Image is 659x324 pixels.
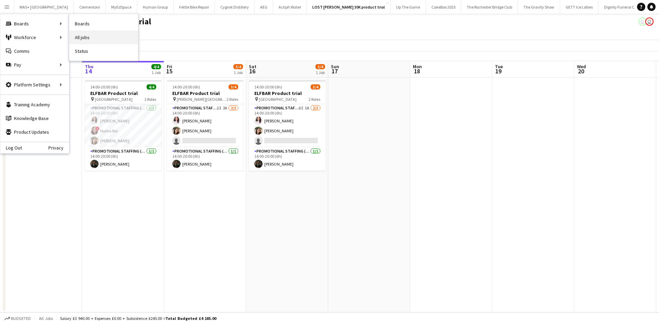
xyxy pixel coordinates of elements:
[85,147,162,171] app-card-role: Promotional Staffing (Team Leader)1/114:00-20:00 (6h)[PERSON_NAME]
[3,315,32,322] button: Budgeted
[14,0,74,14] button: MAS+ [GEOGRAPHIC_DATA]
[11,316,31,321] span: Budgeted
[249,80,326,171] app-job-card: 14:00-20:00 (6h)3/4ELFBAR Product trial [GEOGRAPHIC_DATA]2 RolesPromotional Staffing (Brand Ambas...
[69,31,138,44] a: All jobs
[0,145,22,151] a: Log Out
[69,44,138,58] a: Status
[69,17,138,31] a: Boards
[166,67,172,75] span: 15
[0,31,69,44] div: Workforce
[413,63,422,70] span: Mon
[174,0,215,14] button: Fettle Bike Repair
[167,80,244,171] app-job-card: 14:00-20:00 (6h)3/4ELFBAR Product trial [PERSON_NAME][GEOGRAPHIC_DATA]2 RolesPromotional Staffing...
[307,0,391,14] button: LOST [PERSON_NAME] 30K product trial
[599,0,646,14] button: Dignity Funeral Care
[576,67,586,75] span: 20
[412,67,422,75] span: 18
[90,84,118,89] span: 14:00-20:00 (6h)
[0,44,69,58] a: Comms
[249,63,256,70] span: Sat
[259,97,297,102] span: [GEOGRAPHIC_DATA]
[229,84,238,89] span: 3/4
[0,125,69,139] a: Product Updates
[560,0,599,14] button: GETT Ice Lollies
[495,63,503,70] span: Tue
[167,147,244,171] app-card-role: Promotional Staffing (Team Leader)1/114:00-20:00 (6h)[PERSON_NAME]
[255,0,273,14] button: AEG
[74,0,106,14] button: Clementoni
[106,0,137,14] button: MyEdSpace
[309,97,320,102] span: 2 Roles
[316,70,325,75] div: 1 Job
[0,58,69,72] div: Pay
[330,67,339,75] span: 17
[38,316,54,321] span: All jobs
[95,127,100,131] span: !
[84,67,93,75] span: 14
[233,64,243,69] span: 3/4
[0,111,69,125] a: Knowledge Base
[167,90,244,96] h3: ELFBAR Product trial
[315,64,325,69] span: 3/4
[137,0,174,14] button: Human Group
[152,70,161,75] div: 1 Job
[645,17,654,26] app-user-avatar: Amelia Radley
[254,84,282,89] span: 14:00-20:00 (6h)
[577,63,586,70] span: Wed
[177,97,227,102] span: [PERSON_NAME][GEOGRAPHIC_DATA]
[0,78,69,92] div: Platform Settings
[227,97,238,102] span: 2 Roles
[426,0,461,14] button: CakeBox 2025
[95,97,132,102] span: [GEOGRAPHIC_DATA]
[85,104,162,147] app-card-role: Promotional Staffing (Brand Ambassadors)3/314:00-20:00 (6h)[PERSON_NAME]!Numa Rai[PERSON_NAME]
[273,0,307,14] button: Actiph Water
[215,0,255,14] button: Cygnet Distillery
[311,84,320,89] span: 3/4
[144,97,156,102] span: 2 Roles
[248,67,256,75] span: 16
[167,104,244,147] app-card-role: Promotional Staffing (Brand Ambassadors)2I2A2/314:00-20:00 (6h)[PERSON_NAME][PERSON_NAME]
[85,80,162,171] app-job-card: 14:00-20:00 (6h)4/4ELFBAR Product trial [GEOGRAPHIC_DATA]2 RolesPromotional Staffing (Brand Ambas...
[151,64,161,69] span: 4/4
[85,90,162,96] h3: ELFBAR Product trial
[85,63,93,70] span: Thu
[518,0,560,14] button: The Gravity Show
[0,98,69,111] a: Training Academy
[167,63,172,70] span: Fri
[165,316,216,321] span: Total Budgeted £4 185.00
[234,70,243,75] div: 1 Job
[331,63,339,70] span: Sun
[60,316,216,321] div: Salary £3 940.00 + Expenses £0.00 + Subsistence £245.00 =
[172,84,200,89] span: 14:00-20:00 (6h)
[249,104,326,147] app-card-role: Promotional Staffing (Brand Ambassadors)6I1A2/314:00-20:00 (6h)[PERSON_NAME][PERSON_NAME]
[249,90,326,96] h3: ELFBAR Product trial
[461,0,518,14] button: The Rochester Bridge Club
[391,0,426,14] button: Up The Game
[48,145,69,151] a: Privacy
[249,147,326,171] app-card-role: Promotional Staffing (Team Leader)1/114:00-20:00 (6h)[PERSON_NAME]
[0,17,69,31] div: Boards
[638,17,647,26] app-user-avatar: Spencer Blackwell
[147,84,156,89] span: 4/4
[494,67,503,75] span: 19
